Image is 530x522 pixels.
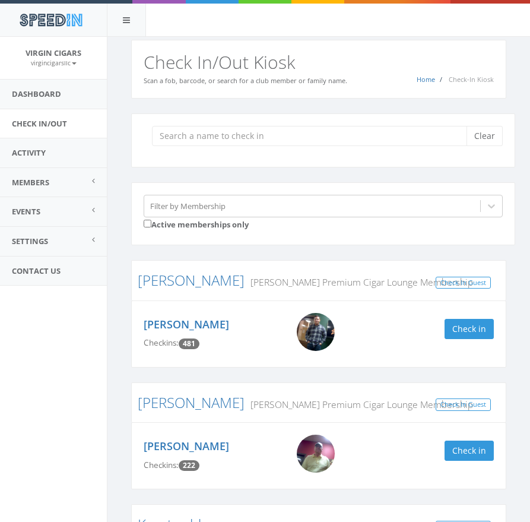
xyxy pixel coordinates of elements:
img: James_Delosh_smNRLkE.png [297,313,335,351]
span: Contact Us [12,265,61,276]
a: Check In Guest [436,398,491,411]
small: [PERSON_NAME] Premium Cigar Lounge Membership [245,276,473,289]
span: Members [12,177,49,188]
a: virgincigarsllc [31,57,77,68]
a: [PERSON_NAME] [138,393,245,412]
h2: Check In/Out Kiosk [144,52,494,72]
button: Clear [466,126,503,146]
span: Checkin count [179,338,199,349]
span: Virgin Cigars [26,48,81,58]
img: speedin_logo.png [14,9,88,31]
span: Checkin count [179,460,199,471]
input: Active memberships only [144,220,151,227]
label: Active memberships only [144,217,249,230]
a: [PERSON_NAME] [138,270,245,290]
span: Check-In Kiosk [449,75,494,84]
a: Home [417,75,435,84]
img: Larry_Grzyb.png [297,435,335,473]
span: Checkins: [144,460,179,470]
div: Filter by Membership [150,200,226,211]
span: Checkins: [144,337,179,348]
small: virgincigarsllc [31,59,77,67]
a: Check In Guest [436,277,491,289]
button: Check in [445,319,494,339]
small: [PERSON_NAME] Premium Cigar Lounge Membership [245,398,473,411]
input: Search a name to check in [152,126,475,146]
a: [PERSON_NAME] [144,317,229,331]
span: Settings [12,236,48,246]
small: Scan a fob, barcode, or search for a club member or family name. [144,76,347,85]
span: Events [12,206,40,217]
a: [PERSON_NAME] [144,439,229,453]
button: Check in [445,441,494,461]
